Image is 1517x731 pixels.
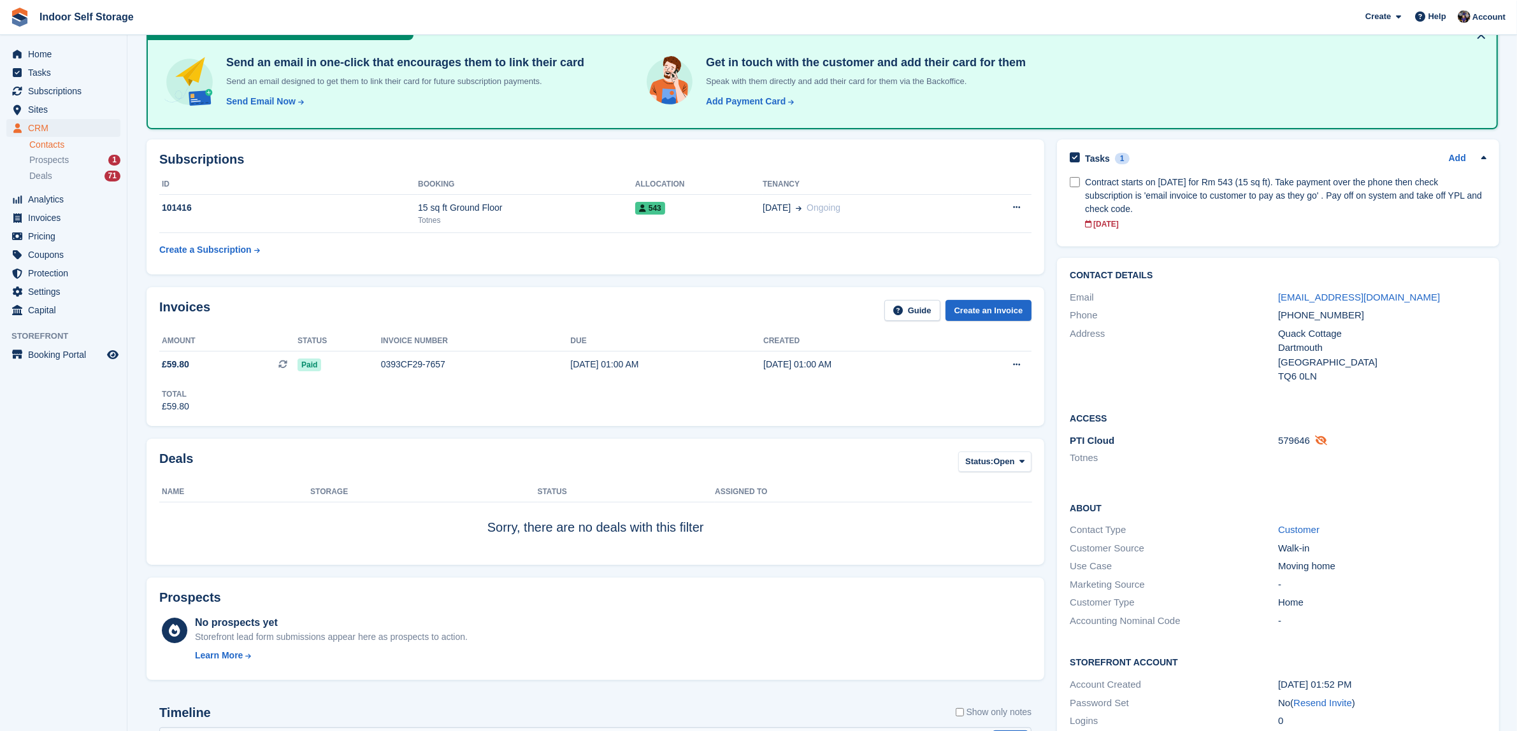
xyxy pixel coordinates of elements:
span: Status: [965,455,993,468]
div: Account Created [1070,678,1278,692]
span: Subscriptions [28,82,104,100]
div: [DATE] [1085,218,1486,230]
div: 0 [1278,714,1486,728]
th: Name [159,482,310,502]
div: Storefront lead form submissions appear here as prospects to action. [195,630,468,644]
div: £59.80 [162,400,189,413]
div: Walk-in [1278,541,1486,556]
span: Home [28,45,104,63]
div: Email [1070,290,1278,305]
span: Capital [28,301,104,319]
th: Status [538,482,715,502]
div: Moving home [1278,559,1486,574]
span: CRM [28,119,104,137]
a: Preview store [105,347,120,362]
div: 71 [104,171,120,181]
div: Add Payment Card [706,95,786,108]
div: - [1278,614,1486,628]
span: Analytics [28,190,104,208]
span: Sorry, there are no deals with this filter [487,520,704,534]
h2: Prospects [159,590,221,605]
div: Customer Source [1070,541,1278,556]
div: Home [1278,595,1486,610]
img: send-email-b5881ef4c8f827a638e46e229e590028c7e36e3a6c99d2365469aff88783de13.svg [163,55,216,108]
span: Coupons [28,246,104,264]
p: Speak with them directly and add their card for them via the Backoffice. [701,75,1026,88]
div: Totnes [418,215,635,226]
input: Show only notes [956,706,964,719]
div: Learn More [195,649,243,662]
span: [DATE] [763,201,791,215]
li: Totnes [1070,451,1278,465]
div: Accounting Nominal Code [1070,614,1278,628]
h2: Deals [159,451,193,475]
h4: Send an email in one-click that encourages them to link their card [221,55,584,70]
img: stora-icon-8386f47178a22dfd0bd8f6a31ec36ba5ce8667c1dd55bd0f319d3a0aa187defe.svg [10,8,29,27]
a: Create a Subscription [159,238,260,262]
span: Invoices [28,209,104,227]
div: - [1278,578,1486,592]
div: Create a Subscription [159,243,252,257]
a: menu [6,82,120,100]
a: Resend Invite [1293,697,1352,708]
a: Add Payment Card [701,95,795,108]
img: get-in-touch-e3e95b6451f4e49772a6039d3abdde126589d6f45a760754adfa51be33bf0f70.svg [643,55,696,108]
div: 1 [1115,153,1130,164]
span: 543 [635,202,665,215]
a: menu [6,119,120,137]
div: Phone [1070,308,1278,323]
h2: Timeline [159,706,211,720]
div: Password Set [1070,696,1278,711]
span: Tasks [28,64,104,82]
div: Quack Cottage [1278,327,1486,341]
div: No prospects yet [195,615,468,630]
th: Booking [418,174,635,195]
a: Contract starts on [DATE] for Rm 543 (15 sq ft). Take payment over the phone then check subscript... [1085,169,1486,236]
span: ( ) [1290,697,1355,708]
div: Contact Type [1070,523,1278,537]
div: [PHONE_NUMBER] [1278,308,1486,323]
div: 101416 [159,201,418,215]
a: Indoor Self Storage [34,6,139,27]
div: [DATE] 01:52 PM [1278,678,1486,692]
span: Booking Portal [28,346,104,364]
span: Paid [298,358,321,371]
h2: Subscriptions [159,152,1032,167]
div: Total [162,388,189,400]
a: Create an Invoice [945,300,1032,321]
span: Sites [28,101,104,118]
a: menu [6,283,120,301]
a: menu [6,264,120,282]
span: Ongoing [807,202,840,213]
span: Storefront [11,330,127,343]
a: menu [6,64,120,82]
a: Customer [1278,524,1319,535]
span: Deals [29,170,52,182]
div: [DATE] 01:00 AM [763,358,956,371]
div: [DATE] 01:00 AM [570,358,763,371]
div: Marketing Source [1070,578,1278,592]
div: Logins [1070,714,1278,728]
div: Send Email Now [226,95,296,108]
div: [GEOGRAPHIC_DATA] [1278,355,1486,370]
a: Prospects 1 [29,153,120,167]
span: 579646 [1278,435,1310,446]
th: Invoice number [381,331,571,351]
div: Address [1070,327,1278,384]
a: Learn More [195,649,468,662]
div: Use Case [1070,559,1278,574]
span: Account [1472,11,1506,24]
div: No [1278,696,1486,711]
a: menu [6,346,120,364]
th: Assigned to [715,482,1032,502]
a: menu [6,246,120,264]
div: Dartmouth [1278,341,1486,355]
div: 0393CF29-7657 [381,358,571,371]
div: 1 [108,155,120,166]
span: Pricing [28,227,104,245]
a: menu [6,101,120,118]
th: Status [298,331,381,351]
th: ID [159,174,418,195]
button: Status: Open [958,451,1032,472]
div: 15 sq ft Ground Floor [418,201,635,215]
